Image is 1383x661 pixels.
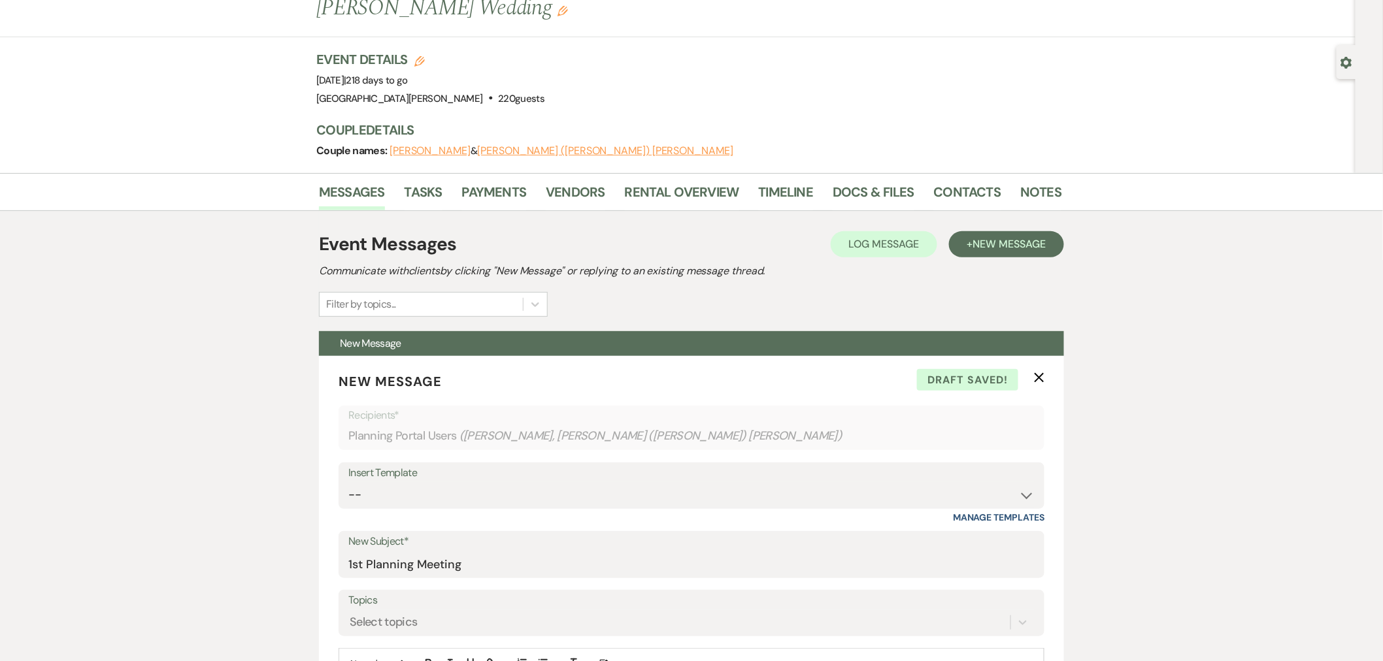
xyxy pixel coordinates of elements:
[326,297,396,312] div: Filter by topics...
[339,373,442,390] span: New Message
[1341,56,1352,68] button: Open lead details
[459,427,843,445] span: ( [PERSON_NAME], [PERSON_NAME] ([PERSON_NAME]) [PERSON_NAME] )
[348,464,1035,483] div: Insert Template
[973,237,1046,251] span: New Message
[917,369,1018,391] span: Draft saved!
[934,182,1001,210] a: Contacts
[316,74,408,87] span: [DATE]
[344,74,407,87] span: |
[625,182,739,210] a: Rental Overview
[849,237,919,251] span: Log Message
[316,50,544,69] h3: Event Details
[558,5,568,16] button: Edit
[949,231,1064,257] button: +New Message
[319,231,457,258] h1: Event Messages
[319,182,385,210] a: Messages
[390,144,733,157] span: &
[477,146,733,156] button: [PERSON_NAME] ([PERSON_NAME]) [PERSON_NAME]
[1020,182,1061,210] a: Notes
[348,591,1035,610] label: Topics
[348,532,1035,551] label: New Subject*
[348,407,1035,424] p: Recipients*
[350,614,418,632] div: Select topics
[953,511,1044,523] a: Manage Templates
[348,423,1035,449] div: Planning Portal Users
[340,336,401,350] span: New Message
[346,74,408,87] span: 218 days to go
[316,92,483,105] span: [GEOGRAPHIC_DATA][PERSON_NAME]
[390,146,471,156] button: [PERSON_NAME]
[498,92,544,105] span: 220 guests
[316,144,390,157] span: Couple names:
[462,182,527,210] a: Payments
[759,182,814,210] a: Timeline
[831,231,937,257] button: Log Message
[316,121,1048,139] h3: Couple Details
[319,263,1064,279] h2: Communicate with clients by clicking "New Message" or replying to an existing message thread.
[546,182,605,210] a: Vendors
[405,182,442,210] a: Tasks
[833,182,914,210] a: Docs & Files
